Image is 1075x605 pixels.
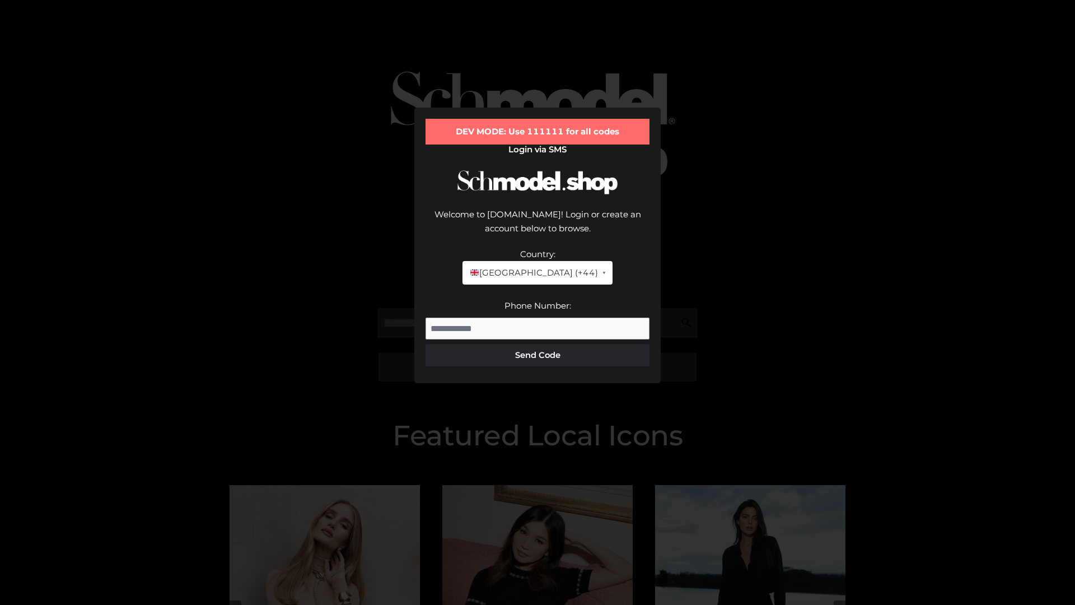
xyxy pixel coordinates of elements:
button: Send Code [426,344,649,366]
h2: Login via SMS [426,145,649,155]
div: Welcome to [DOMAIN_NAME]! Login or create an account below to browse. [426,207,649,247]
div: DEV MODE: Use 111111 for all codes [426,119,649,145]
label: Country: [520,249,555,259]
img: 🇬🇧 [470,268,479,277]
img: Schmodel Logo [454,160,621,204]
label: Phone Number: [504,300,571,311]
span: [GEOGRAPHIC_DATA] (+44) [469,266,597,280]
